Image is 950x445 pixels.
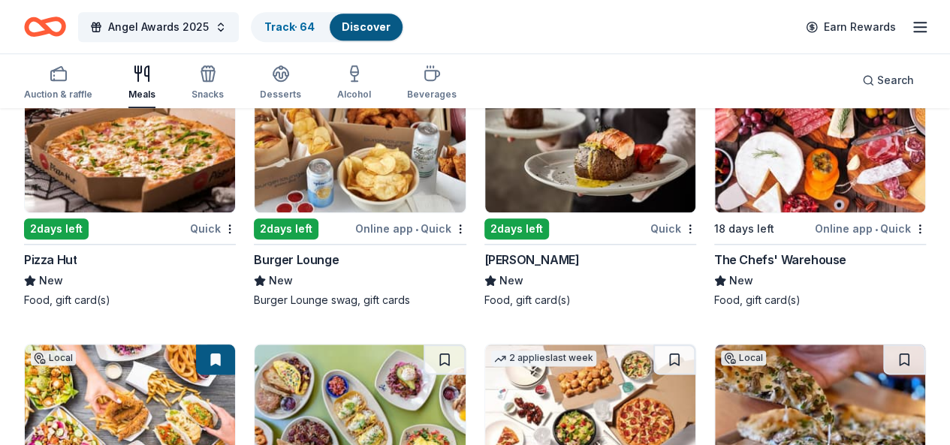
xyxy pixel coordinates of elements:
[31,350,76,365] div: Local
[24,293,236,308] div: Food, gift card(s)
[714,251,846,269] div: The Chefs' Warehouse
[78,12,239,42] button: Angel Awards 2025
[337,89,371,101] div: Alcohol
[714,293,926,308] div: Food, gift card(s)
[24,218,89,239] div: 2 days left
[190,219,236,238] div: Quick
[815,219,926,238] div: Online app Quick
[108,18,209,36] span: Angel Awards 2025
[499,272,523,290] span: New
[24,89,92,101] div: Auction & raffle
[714,220,774,238] div: 18 days left
[407,89,457,101] div: Beverages
[254,293,466,308] div: Burger Lounge swag, gift cards
[342,20,391,33] a: Discover
[192,59,224,108] button: Snacks
[355,219,466,238] div: Online app Quick
[415,223,418,235] span: •
[407,59,457,108] button: Beverages
[128,59,155,108] button: Meals
[484,293,696,308] div: Food, gift card(s)
[850,65,926,95] button: Search
[24,9,66,44] a: Home
[24,69,236,308] a: Image for Pizza Hut1 applylast week2days leftQuickPizza HutNewFood, gift card(s)
[254,218,318,239] div: 2 days left
[128,89,155,101] div: Meals
[25,70,235,212] img: Image for Pizza Hut
[192,89,224,101] div: Snacks
[491,350,596,366] div: 2 applies last week
[714,69,926,308] a: Image for The Chefs' Warehouse3 applieslast week18 days leftOnline app•QuickThe Chefs' WarehouseN...
[485,70,695,212] img: Image for Fleming's
[39,272,63,290] span: New
[24,251,77,269] div: Pizza Hut
[715,70,925,212] img: Image for The Chefs' Warehouse
[255,70,465,212] img: Image for Burger Lounge
[484,218,549,239] div: 2 days left
[260,59,301,108] button: Desserts
[484,69,696,308] a: Image for Fleming's2days leftQuick[PERSON_NAME]NewFood, gift card(s)
[650,219,696,238] div: Quick
[260,89,301,101] div: Desserts
[337,59,371,108] button: Alcohol
[251,12,404,42] button: Track· 64Discover
[24,59,92,108] button: Auction & raffle
[877,71,914,89] span: Search
[269,272,293,290] span: New
[254,251,339,269] div: Burger Lounge
[729,272,753,290] span: New
[484,251,580,269] div: [PERSON_NAME]
[264,20,315,33] a: Track· 64
[875,223,878,235] span: •
[721,350,766,365] div: Local
[797,14,905,41] a: Earn Rewards
[254,69,466,308] a: Image for Burger LoungeLocal2days leftOnline app•QuickBurger LoungeNewBurger Lounge swag, gift cards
